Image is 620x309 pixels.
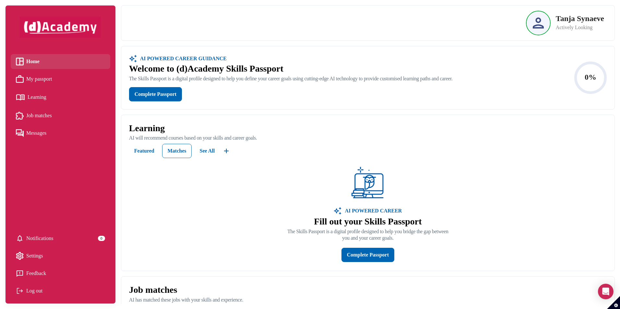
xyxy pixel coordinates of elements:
span: Home [26,57,40,66]
div: Open Intercom Messenger [598,284,614,299]
img: Home icon [16,58,24,65]
span: Messages [26,128,46,138]
button: Matches [162,144,192,158]
img: Log out [16,287,24,295]
button: Complete Passport [341,248,394,262]
div: 0 [98,236,105,241]
div: Complete Passport [347,250,389,259]
a: Home iconHome [16,57,105,66]
img: image [334,207,341,215]
span: Learning [28,92,46,102]
a: Learning iconLearning [16,92,105,103]
p: AI will recommend courses based on your skills and career goals. [129,135,607,141]
span: Settings [26,251,43,261]
img: Profile [533,17,544,29]
p: AI POWERED CAREER [341,207,402,215]
p: Tanja Synaeve [556,15,604,22]
button: Featured [129,144,160,158]
img: feedback [16,269,24,277]
a: My passport iconMy passport [16,74,105,84]
div: Welcome to (d)Academy Skills Passport [129,63,453,74]
span: Notifications [26,234,54,243]
button: Set cookie preferences [607,296,620,309]
div: See All [199,146,215,155]
img: ... [129,54,137,63]
p: The Skills Passport is a digital profile designed to help you bridge the gap between you and your... [287,228,448,241]
div: The Skills Passport is a digital profile designed to help you define your career goals using cutt... [129,75,453,82]
button: Complete Passport [129,87,182,101]
img: Messages icon [16,129,24,137]
a: Feedback [16,269,105,278]
button: See All [194,144,220,158]
div: Complete Passport [135,90,176,99]
div: Matches [168,146,186,155]
span: My passport [26,74,52,84]
p: AI has matched these jobs with your skills and experience. [129,297,607,303]
div: Log out [16,286,105,296]
p: Actively Looking [556,24,604,31]
a: Job matches iconJob matches [16,111,105,120]
img: My passport icon [16,75,24,83]
img: ... [352,167,384,199]
img: setting [16,252,24,260]
div: AI POWERED CAREER GUIDANCE [137,54,227,63]
span: Job matches [26,111,52,120]
p: Job matches [129,284,607,295]
text: 0% [585,73,596,81]
img: setting [16,235,24,242]
p: Fill out your Skills Passport [287,216,448,227]
img: dAcademy [20,17,101,38]
a: Messages iconMessages [16,128,105,138]
img: ... [222,147,230,155]
div: Featured [134,146,154,155]
img: Learning icon [16,92,25,103]
p: Learning [129,123,607,134]
img: Job matches icon [16,112,24,120]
